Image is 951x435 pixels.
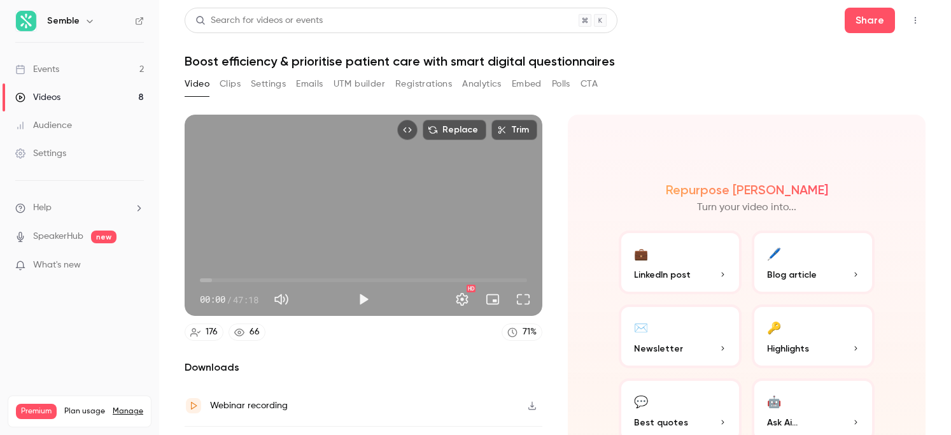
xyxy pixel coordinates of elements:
[491,120,537,140] button: Trim
[33,259,81,272] span: What's new
[15,201,144,215] li: help-dropdown-opener
[200,293,225,306] span: 00:00
[33,201,52,215] span: Help
[15,91,60,104] div: Videos
[523,325,537,339] div: 71 %
[845,8,895,33] button: Share
[200,293,258,306] div: 00:00
[15,63,59,76] div: Events
[185,324,223,341] a: 176
[269,287,294,312] button: Mute
[502,324,542,341] a: 71%
[697,200,796,215] p: Turn your video into...
[15,147,66,160] div: Settings
[129,260,144,271] iframe: Noticeable Trigger
[634,342,683,355] span: Newsletter
[480,287,505,312] button: Turn on miniplayer
[634,317,648,337] div: ✉️
[47,15,80,27] h6: Semble
[195,14,323,27] div: Search for videos or events
[296,74,323,94] button: Emails
[462,74,502,94] button: Analytics
[767,268,817,282] span: Blog article
[91,231,116,243] span: new
[767,243,781,263] div: 🖊️
[185,74,209,94] button: Video
[634,391,648,411] div: 💬
[229,324,265,341] a: 66
[581,74,598,94] button: CTA
[16,404,57,419] span: Premium
[227,293,232,306] span: /
[752,304,875,368] button: 🔑Highlights
[113,406,143,417] a: Manage
[64,406,105,417] span: Plan usage
[511,287,536,312] button: Full screen
[634,268,691,282] span: LinkedIn post
[185,360,542,375] h2: Downloads
[767,317,781,337] div: 🔑
[905,10,926,31] button: Top Bar Actions
[33,230,83,243] a: SpeakerHub
[619,304,742,368] button: ✉️Newsletter
[767,342,809,355] span: Highlights
[752,231,875,294] button: 🖊️Blog article
[467,285,475,292] div: HD
[395,74,452,94] button: Registrations
[351,287,376,312] button: Play
[666,182,828,197] h2: Repurpose [PERSON_NAME]
[619,231,742,294] button: 💼LinkedIn post
[251,74,286,94] button: Settings
[552,74,570,94] button: Polls
[16,11,36,31] img: Semble
[185,53,926,69] h1: Boost efficiency & prioritise patient care with smart digital questionnaires
[449,287,475,312] button: Settings
[220,74,241,94] button: Clips
[767,391,781,411] div: 🤖
[423,120,486,140] button: Replace
[250,325,260,339] div: 66
[634,243,648,263] div: 💼
[397,120,418,140] button: Embed video
[767,416,798,429] span: Ask Ai...
[634,416,688,429] span: Best quotes
[206,325,218,339] div: 176
[334,74,385,94] button: UTM builder
[512,74,542,94] button: Embed
[15,119,72,132] div: Audience
[210,398,288,413] div: Webinar recording
[233,293,258,306] span: 47:18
